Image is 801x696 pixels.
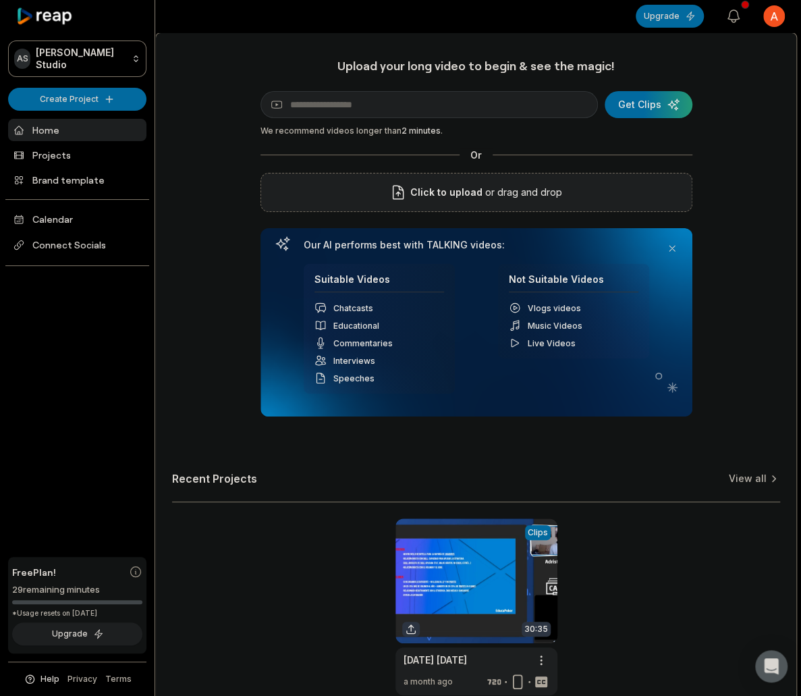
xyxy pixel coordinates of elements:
[260,58,692,74] h1: Upload your long video to begin & see the magic!
[8,88,146,111] button: Create Project
[12,583,142,597] div: 29 remaining minutes
[12,622,142,645] button: Upgrade
[36,47,126,71] p: [PERSON_NAME] Studio
[8,144,146,166] a: Projects
[12,608,142,618] div: *Usage resets on [DATE]
[333,356,375,366] span: Interviews
[528,321,582,331] span: Music Videos
[8,169,146,191] a: Brand template
[333,321,379,331] span: Educational
[24,673,59,685] button: Help
[12,565,56,579] span: Free Plan!
[67,673,97,685] a: Privacy
[528,338,576,348] span: Live Videos
[636,5,704,28] button: Upgrade
[528,303,581,313] span: Vlogs videos
[755,650,788,682] div: Open Intercom Messenger
[410,184,482,200] span: Click to upload
[8,119,146,141] a: Home
[482,184,562,200] p: or drag and drop
[333,338,393,348] span: Commentaries
[14,49,30,69] div: AS
[105,673,132,685] a: Terms
[605,91,692,118] button: Get Clips
[460,148,493,162] span: Or
[314,273,444,293] h4: Suitable Videos
[8,233,146,257] span: Connect Socials
[729,472,767,485] a: View all
[304,239,649,251] h3: Our AI performs best with TALKING videos:
[40,673,59,685] span: Help
[509,273,638,293] h4: Not Suitable Videos
[404,653,467,667] a: [DATE] [DATE]
[260,125,692,137] div: We recommend videos longer than .
[402,126,441,136] span: 2 minutes
[333,303,373,313] span: Chatcasts
[333,373,375,383] span: Speeches
[172,472,257,485] h2: Recent Projects
[8,208,146,230] a: Calendar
